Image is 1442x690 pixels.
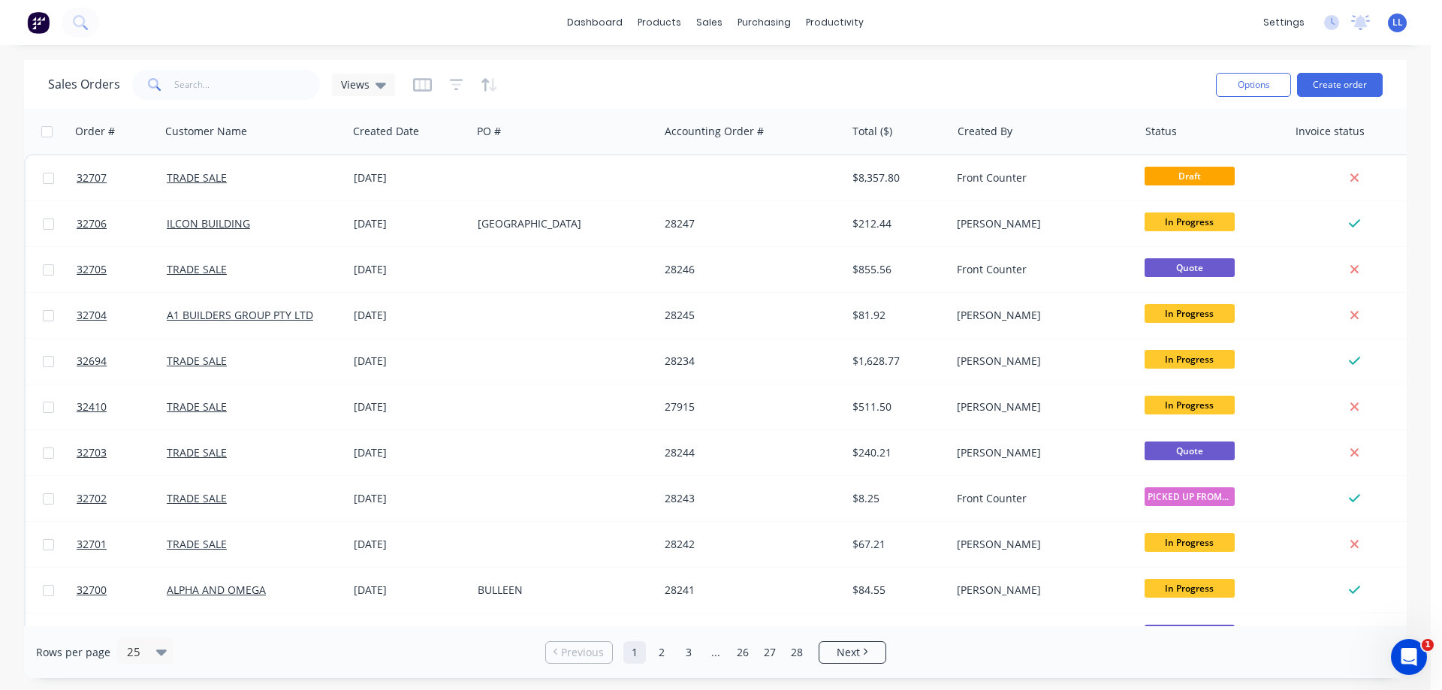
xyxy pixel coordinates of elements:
[689,11,730,34] div: sales
[354,354,466,369] div: [DATE]
[77,339,167,384] a: 32694
[852,216,940,231] div: $212.44
[354,583,466,598] div: [DATE]
[837,645,860,660] span: Next
[75,124,115,139] div: Order #
[77,247,167,292] a: 32705
[167,262,227,276] a: TRADE SALE
[957,170,1124,185] div: Front Counter
[167,308,313,322] a: A1 BUILDERS GROUP PTY LTD
[48,77,120,92] h1: Sales Orders
[1145,396,1235,414] span: In Progress
[1145,533,1235,552] span: In Progress
[665,491,831,506] div: 28243
[852,399,940,414] div: $511.50
[77,522,167,567] a: 32701
[1296,124,1365,139] div: Invoice status
[77,308,107,323] span: 32704
[478,216,644,231] div: [GEOGRAPHIC_DATA]
[1145,167,1235,185] span: Draft
[665,262,831,277] div: 28246
[560,11,630,34] a: dashboard
[77,537,107,552] span: 32701
[852,537,940,552] div: $67.21
[77,170,107,185] span: 32707
[167,583,266,597] a: ALPHA AND OMEGA
[167,537,227,551] a: TRADE SALE
[354,445,466,460] div: [DATE]
[167,354,227,368] a: TRADE SALE
[1145,625,1235,643] span: Quote
[77,430,167,475] a: 32703
[1391,639,1427,675] iframe: Intercom live chat
[786,641,808,664] a: Page 28
[798,11,871,34] div: productivity
[77,384,167,429] a: 32410
[77,399,107,414] span: 32410
[353,124,419,139] div: Created Date
[77,568,167,613] a: 32700
[665,124,764,139] div: Accounting Order #
[77,476,167,521] a: 32702
[478,583,644,598] div: BULLEEN
[759,641,781,664] a: Page 27
[1145,304,1235,323] span: In Progress
[36,645,110,660] span: Rows per page
[167,399,227,414] a: TRADE SALE
[77,262,107,277] span: 32705
[354,216,466,231] div: [DATE]
[354,491,466,506] div: [DATE]
[1145,441,1235,460] span: Quote
[650,641,673,664] a: Page 2
[77,491,107,506] span: 32702
[167,170,227,185] a: TRADE SALE
[819,645,885,660] a: Next page
[1256,11,1312,34] div: settings
[665,445,831,460] div: 28244
[1297,73,1383,97] button: Create order
[561,645,604,660] span: Previous
[957,491,1124,506] div: Front Counter
[77,613,167,658] a: 32699
[1145,258,1235,277] span: Quote
[957,583,1124,598] div: [PERSON_NAME]
[477,124,501,139] div: PO #
[1145,350,1235,369] span: In Progress
[77,354,107,369] span: 32694
[677,641,700,664] a: Page 3
[1145,212,1235,231] span: In Progress
[852,354,940,369] div: $1,628.77
[354,308,466,323] div: [DATE]
[1392,16,1403,29] span: LL
[852,124,892,139] div: Total ($)
[957,399,1124,414] div: [PERSON_NAME]
[852,262,940,277] div: $855.56
[623,641,646,664] a: Page 1 is your current page
[704,641,727,664] a: Jump forward
[852,445,940,460] div: $240.21
[1422,639,1434,651] span: 1
[341,77,370,92] span: Views
[1145,579,1235,598] span: In Progress
[1145,124,1177,139] div: Status
[957,445,1124,460] div: [PERSON_NAME]
[539,641,892,664] ul: Pagination
[665,399,831,414] div: 27915
[77,445,107,460] span: 32703
[665,308,831,323] div: 28245
[630,11,689,34] div: products
[957,216,1124,231] div: [PERSON_NAME]
[546,645,612,660] a: Previous page
[27,11,50,34] img: Factory
[167,216,250,231] a: ILCON BUILDING
[665,537,831,552] div: 28242
[354,399,466,414] div: [DATE]
[354,537,466,552] div: [DATE]
[732,641,754,664] a: Page 26
[852,491,940,506] div: $8.25
[665,216,831,231] div: 28247
[852,583,940,598] div: $84.55
[665,583,831,598] div: 28241
[957,262,1124,277] div: Front Counter
[957,308,1124,323] div: [PERSON_NAME]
